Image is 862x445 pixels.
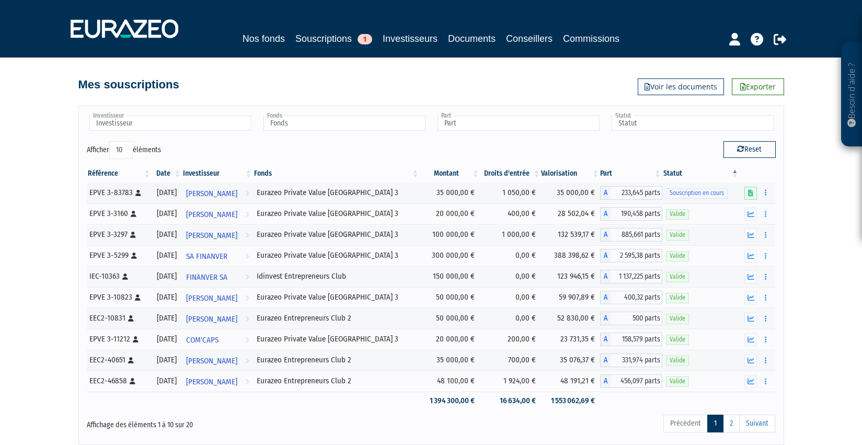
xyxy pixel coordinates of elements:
[257,334,416,345] div: Eurazeo Private Value [GEOGRAPHIC_DATA] 3
[155,208,178,219] div: [DATE]
[186,372,237,392] span: [PERSON_NAME]
[420,329,480,350] td: 20 000,00 €
[89,271,148,282] div: IEC-10363
[600,312,662,325] div: A - Eurazeo Entrepreneurs Club 2
[611,374,662,388] span: 456,097 parts
[541,224,600,245] td: 132 539,17 €
[420,392,480,410] td: 1 394 300,00 €
[89,250,148,261] div: EPVE 3-5299
[420,350,480,371] td: 35 000,00 €
[600,165,662,182] th: Part: activer pour trier la colonne par ordre croissant
[600,207,611,221] span: A
[600,333,611,346] span: A
[182,308,253,329] a: [PERSON_NAME]
[541,165,600,182] th: Valorisation: activer pour trier la colonne par ordre croissant
[420,182,480,203] td: 35 000,00 €
[130,232,136,238] i: [Français] Personne physique
[109,141,133,159] select: Afficheréléments
[611,333,662,346] span: 158,579 parts
[155,271,178,282] div: [DATE]
[666,335,689,345] span: Valide
[245,226,249,245] i: Voir l'investisseur
[87,414,365,430] div: Affichage des éléments 1 à 10 sur 20
[182,266,253,287] a: FINANVER SA
[611,249,662,263] span: 2 595,38 parts
[541,329,600,350] td: 23 731,35 €
[295,31,372,48] a: Souscriptions1
[155,250,178,261] div: [DATE]
[600,228,662,242] div: A - Eurazeo Private Value Europe 3
[186,205,237,224] span: [PERSON_NAME]
[541,203,600,224] td: 28 502,04 €
[732,78,784,95] a: Exporter
[155,355,178,366] div: [DATE]
[666,376,689,386] span: Valide
[541,392,600,410] td: 1 553 062,69 €
[420,245,480,266] td: 300 000,00 €
[666,209,689,219] span: Valide
[245,310,249,329] i: Voir l'investisseur
[666,230,689,240] span: Valide
[182,224,253,245] a: [PERSON_NAME]
[182,371,253,392] a: [PERSON_NAME]
[245,205,249,224] i: Voir l'investisseur
[182,329,253,350] a: COM'CAPS
[420,266,480,287] td: 150 000,00 €
[135,190,141,196] i: [Français] Personne physique
[182,287,253,308] a: [PERSON_NAME]
[182,350,253,371] a: [PERSON_NAME]
[600,270,662,283] div: A - Idinvest Entrepreneurs Club
[89,292,148,303] div: EPVE 3-10823
[611,270,662,283] span: 1 137,225 parts
[611,186,662,200] span: 233,645 parts
[186,289,237,308] span: [PERSON_NAME]
[186,330,219,350] span: COM'CAPS
[600,186,662,200] div: A - Eurazeo Private Value Europe 3
[600,353,662,367] div: A - Eurazeo Entrepreneurs Club 2
[480,371,541,392] td: 1 924,00 €
[611,228,662,242] span: 885,661 parts
[245,351,249,371] i: Voir l'investisseur
[707,415,723,432] a: 1
[600,374,662,388] div: A - Eurazeo Entrepreneurs Club 2
[89,208,148,219] div: EPVE 3-3160
[152,165,182,182] th: Date: activer pour trier la colonne par ordre croissant
[420,287,480,308] td: 50 000,00 €
[122,273,128,280] i: [Français] Personne physique
[611,291,662,304] span: 400,32 parts
[182,245,253,266] a: SA FINANVER
[89,375,148,386] div: EEC2-46858
[420,371,480,392] td: 48 100,00 €
[506,31,553,46] a: Conseillers
[257,271,416,282] div: Idinvest Entrepreneurs Club
[480,329,541,350] td: 200,00 €
[89,229,148,240] div: EPVE 3-3297
[155,187,178,198] div: [DATE]
[245,330,249,350] i: Voir l'investisseur
[666,356,689,366] span: Valide
[257,355,416,366] div: Eurazeo Entrepreneurs Club 2
[383,31,438,46] a: Investisseurs
[480,350,541,371] td: 700,00 €
[600,291,611,304] span: A
[89,187,148,198] div: EPVE 3-83783
[257,208,416,219] div: Eurazeo Private Value [GEOGRAPHIC_DATA] 3
[846,48,858,142] p: Besoin d'aide ?
[155,229,178,240] div: [DATE]
[611,312,662,325] span: 500 parts
[611,207,662,221] span: 190,458 parts
[448,31,496,46] a: Documents
[128,315,134,322] i: [Français] Personne physique
[245,289,249,308] i: Voir l'investisseur
[723,415,740,432] a: 2
[420,165,480,182] th: Montant: activer pour trier la colonne par ordre croissant
[420,224,480,245] td: 100 000,00 €
[87,165,152,182] th: Référence : activer pour trier la colonne par ordre croissant
[666,251,689,261] span: Valide
[133,336,139,343] i: [Français] Personne physique
[257,229,416,240] div: Eurazeo Private Value [GEOGRAPHIC_DATA] 3
[253,165,420,182] th: Fonds: activer pour trier la colonne par ordre croissant
[666,314,689,324] span: Valide
[245,247,249,266] i: Voir l'investisseur
[245,268,249,287] i: Voir l'investisseur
